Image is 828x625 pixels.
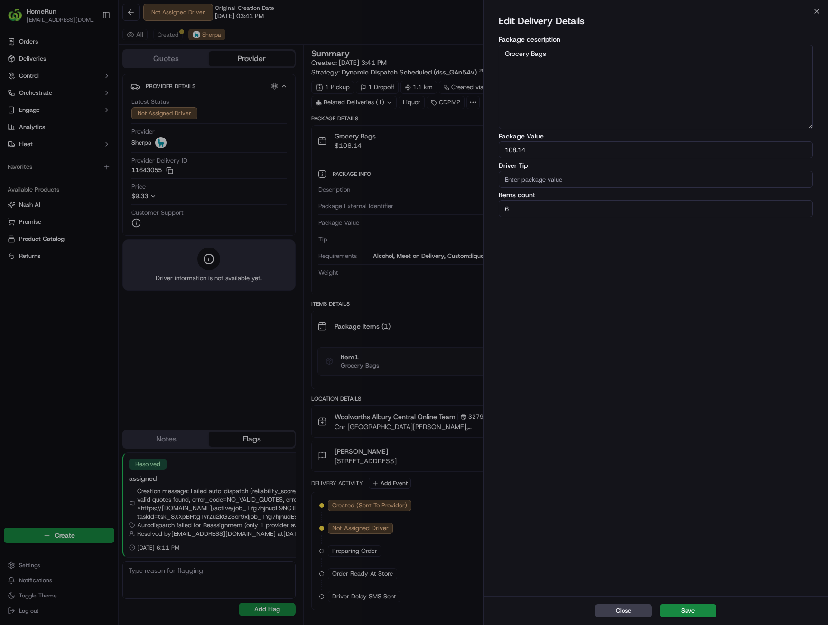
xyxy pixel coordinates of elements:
[499,133,813,139] label: Package Value
[595,604,652,617] button: Close
[499,36,813,43] label: Package description
[499,192,813,198] label: Items count
[660,604,716,617] button: Save
[499,13,585,28] h2: Edit Delivery Details
[499,200,813,217] input: Enter items count
[499,171,813,188] input: Enter package value
[499,141,813,158] input: Enter package value
[499,162,813,169] label: Driver Tip
[499,45,813,129] textarea: Grocery Bags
